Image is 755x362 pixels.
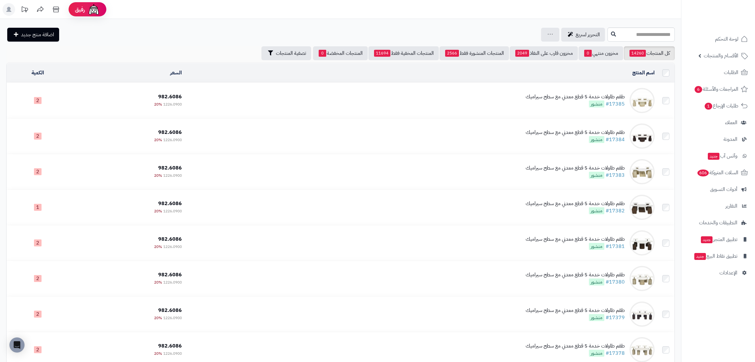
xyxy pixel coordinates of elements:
[705,103,712,110] span: 1
[685,215,751,230] a: التطبيقات والخدمات
[576,31,600,38] span: التحرير لسريع
[163,351,182,356] span: 1226.0900
[694,85,738,94] span: المراجعات والأسئلة
[685,249,751,264] a: تطبيق نقاط البيعجديد
[589,350,604,357] span: منشور
[685,32,751,47] a: لوحة التحكم
[374,50,390,57] span: 11694
[710,185,737,194] span: أدوات التسويق
[694,253,706,260] span: جديد
[606,100,625,108] a: #17385
[158,164,182,172] span: 982.6086
[9,337,25,353] div: Open Intercom Messenger
[163,173,182,178] span: 1226.0900
[629,50,646,57] span: 14260
[34,311,42,318] span: 2
[685,132,751,147] a: المدونة
[170,69,182,77] a: السعر
[510,46,578,60] a: مخزون قارب على النفاذ2049
[7,28,59,42] a: اضافة منتج جديد
[624,46,675,60] a: كل المنتجات14260
[629,195,655,220] img: طقم طاولات خدمة 5 قطع معدني مع سطح سيراميك
[725,202,737,210] span: التقارير
[526,271,625,279] div: طقم طاولات خدمة 5 قطع معدني مع سطح سيراميك
[697,168,738,177] span: السلات المتروكة
[526,164,625,172] div: طقم طاولات خدمة 5 قطع معدني مع سطح سيراميك
[526,93,625,101] div: طقم طاولات خدمة 5 قطع معدني مع سطح سيراميك
[629,159,655,184] img: طقم طاولات خدمة 5 قطع معدني مع سطح سيراميك
[589,314,604,321] span: منشور
[685,198,751,214] a: التقارير
[445,50,459,57] span: 2566
[34,275,42,282] span: 2
[261,46,311,60] button: تصفية المنتجات
[319,50,326,57] span: 0
[685,98,751,113] a: طلبات الإرجاع1
[34,204,42,211] span: 1
[700,235,737,244] span: تطبيق المتجر
[629,124,655,149] img: طقم طاولات خدمة 5 قطع معدني مع سطح سيراميك
[34,239,42,246] span: 2
[158,200,182,207] span: 982.6086
[154,244,162,250] span: 20%
[715,35,738,43] span: لوحة التحكم
[158,129,182,136] span: 982.6086
[154,351,162,356] span: 20%
[368,46,439,60] a: المنتجات المخفية فقط11694
[154,315,162,321] span: 20%
[694,252,737,261] span: تطبيق نقاط البيع
[725,118,737,127] span: العملاء
[629,230,655,256] img: طقم طاولات خدمة 5 قطع معدني مع سطح سيراميك
[439,46,509,60] a: المنتجات المنشورة فقط2566
[154,101,162,107] span: 20%
[526,236,625,243] div: طقم طاولات خدمة 5 قطع معدني مع سطح سيراميك
[34,97,42,104] span: 2
[87,3,100,16] img: ai-face.png
[163,137,182,143] span: 1226.0900
[158,271,182,279] span: 982.6086
[685,82,751,97] a: المراجعات والأسئلة6
[34,133,42,140] span: 2
[724,68,738,77] span: الطلبات
[708,153,719,160] span: جديد
[707,152,737,160] span: وآتس آب
[31,69,44,77] a: الكمية
[606,136,625,143] a: #17384
[526,307,625,314] div: طقم طاولات خدمة 5 قطع معدني مع سطح سيراميك
[701,236,713,243] span: جديد
[158,307,182,314] span: 982.6086
[589,207,604,214] span: منشور
[589,136,604,143] span: منشور
[276,49,306,57] span: تصفية المنتجات
[579,46,623,60] a: مخزون منتهي0
[526,200,625,207] div: طقم طاولات خدمة 5 قطع معدني مع سطح سيراميك
[163,315,182,321] span: 1226.0900
[606,314,625,321] a: #17379
[75,6,85,13] span: رفيق
[158,342,182,350] span: 982.6086
[685,232,751,247] a: تطبيق المتجرجديد
[526,342,625,350] div: طقم طاولات خدمة 5 قطع معدني مع سطح سيراميك
[629,88,655,113] img: طقم طاولات خدمة 5 قطع معدني مع سطح سيراميك
[163,279,182,285] span: 1226.0900
[154,137,162,143] span: 20%
[21,31,54,38] span: اضافة منتج جديد
[154,173,162,178] span: 20%
[34,346,42,353] span: 2
[724,135,737,144] span: المدونة
[515,50,529,57] span: 2049
[163,208,182,214] span: 1226.0900
[561,28,605,42] a: التحرير لسريع
[685,115,751,130] a: العملاء
[584,50,592,57] span: 0
[158,93,182,101] span: 982.6086
[606,243,625,250] a: #17381
[606,278,625,286] a: #17380
[685,265,751,280] a: الإعدادات
[589,279,604,285] span: منشور
[685,182,751,197] a: أدوات التسويق
[699,218,737,227] span: التطبيقات والخدمات
[632,69,655,77] a: اسم المنتج
[712,16,749,29] img: logo-2.png
[589,243,604,250] span: منشور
